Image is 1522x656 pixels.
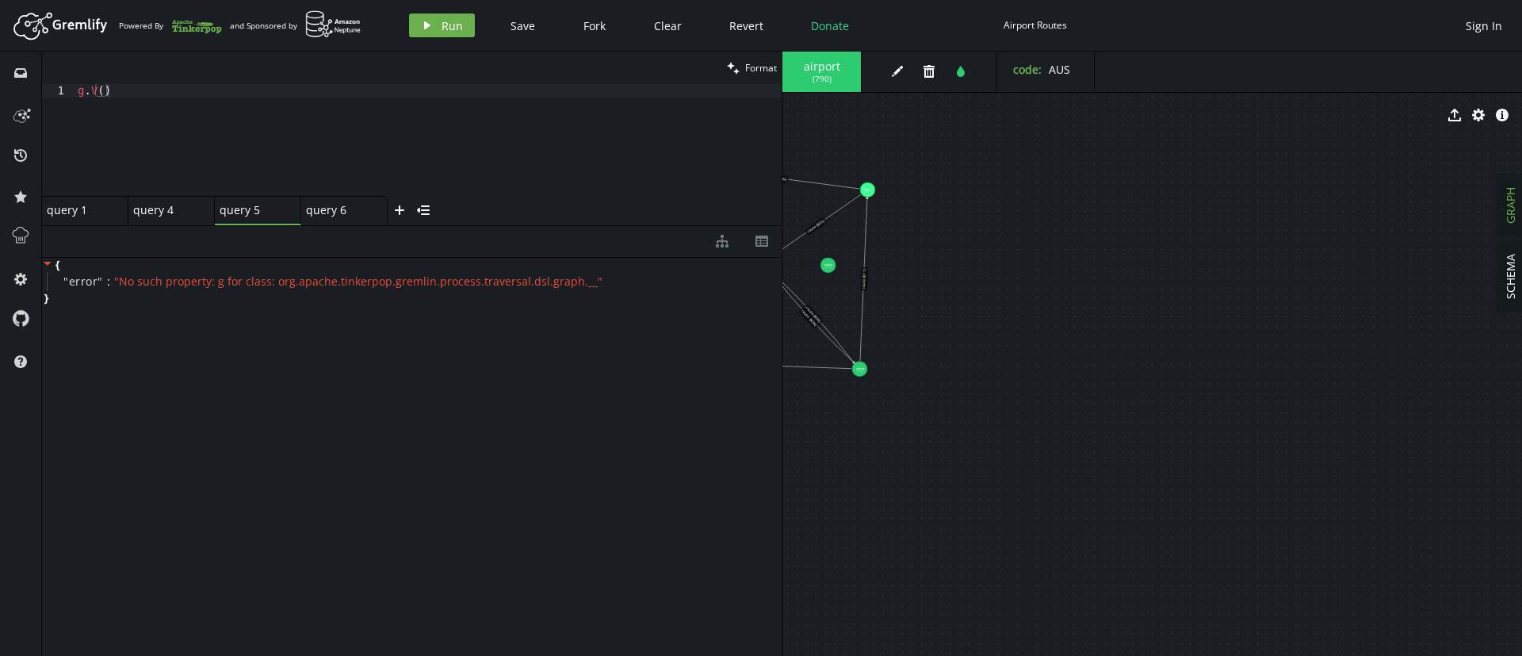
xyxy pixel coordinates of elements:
span: { [55,258,59,272]
span: ( 790 ) [813,74,832,84]
text: route (811) [861,269,866,290]
span: Clear [654,18,682,33]
tspan: (796) [857,370,863,373]
span: Revert [729,18,763,33]
span: query 4 [133,203,197,217]
div: and Sponsored by [230,10,361,40]
span: " [98,274,103,289]
tspan: (814) [825,266,832,269]
label: code : [1013,62,1042,77]
span: Fork [583,18,606,33]
tspan: (790) [864,190,870,194]
span: Sign In [1466,18,1502,33]
button: Sign In [1458,13,1510,37]
span: GRAPH [1503,187,1518,224]
tspan: airport [824,263,833,267]
span: Save [511,18,535,33]
button: Save [499,13,547,37]
button: Donate [799,13,861,37]
button: Run [409,13,475,37]
div: 1 [42,84,75,98]
tspan: airport [856,366,865,370]
span: : [107,274,110,289]
span: query 6 [306,203,369,217]
div: Airport Routes [1004,19,1067,31]
span: AUS [1049,62,1070,77]
span: Run [442,18,463,33]
span: error [69,274,98,289]
span: Donate [811,18,849,33]
span: } [42,291,48,305]
span: " [63,274,69,289]
div: Powered By [119,12,222,40]
span: Format [745,61,777,75]
button: Clear [642,13,694,37]
tspan: airport [863,187,872,191]
span: query 5 [220,203,283,217]
span: airport [798,59,845,74]
button: Revert [717,13,775,37]
span: " No such property: g for class: org.apache.tinkerpop.gremlin.process.traversal.dsl.graph.__ " [114,274,602,289]
button: Format [722,52,782,84]
span: query 1 [47,203,110,217]
button: Fork [571,13,618,37]
img: AWS Neptune [305,10,361,38]
span: SCHEMA [1503,254,1518,299]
